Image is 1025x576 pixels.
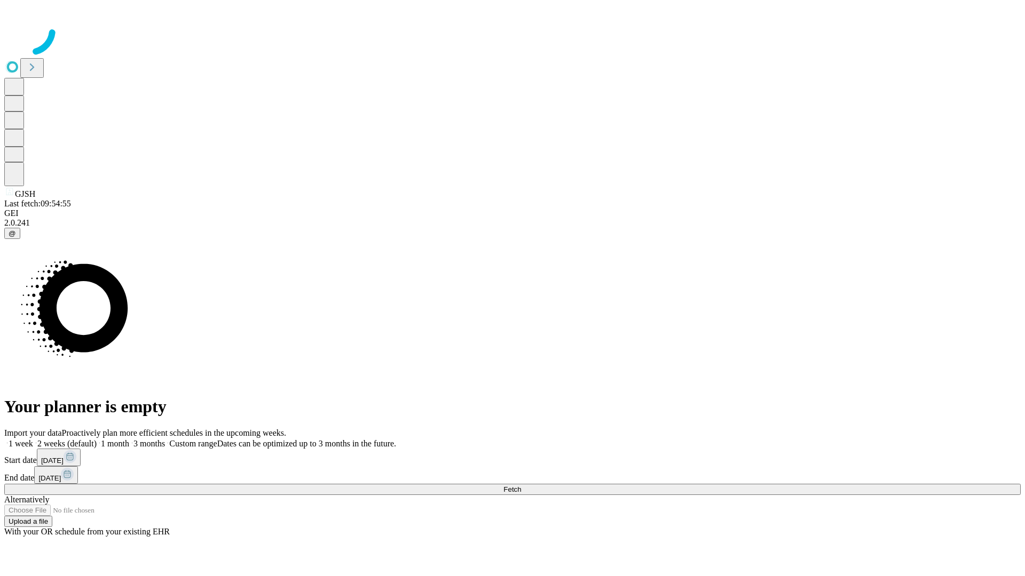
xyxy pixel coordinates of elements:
[4,484,1021,495] button: Fetch
[4,218,1021,228] div: 2.0.241
[4,428,62,437] span: Import your data
[4,199,71,208] span: Last fetch: 09:54:55
[4,397,1021,417] h1: Your planner is empty
[4,495,49,504] span: Alternatively
[4,209,1021,218] div: GEI
[101,439,129,448] span: 1 month
[15,189,35,198] span: GJSH
[38,474,61,482] span: [DATE]
[37,449,81,466] button: [DATE]
[217,439,396,448] span: Dates can be optimized up to 3 months in the future.
[169,439,217,448] span: Custom range
[4,516,52,527] button: Upload a file
[9,229,16,237] span: @
[34,466,78,484] button: [DATE]
[62,428,286,437] span: Proactively plan more efficient schedules in the upcoming weeks.
[37,439,97,448] span: 2 weeks (default)
[503,485,521,493] span: Fetch
[4,466,1021,484] div: End date
[4,228,20,239] button: @
[41,457,64,465] span: [DATE]
[4,449,1021,466] div: Start date
[133,439,165,448] span: 3 months
[4,527,170,536] span: With your OR schedule from your existing EHR
[9,439,33,448] span: 1 week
